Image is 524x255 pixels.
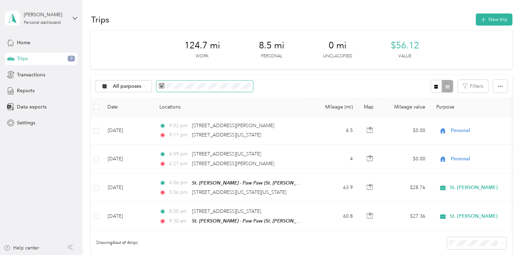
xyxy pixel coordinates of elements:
[4,244,39,252] button: Help center
[169,160,189,168] span: 6:27 pm
[17,39,30,46] span: Home
[312,116,358,145] td: 4.5
[169,208,189,215] span: 8:00 am
[358,97,382,116] th: Map
[102,116,154,145] td: [DATE]
[192,189,286,195] span: [STREET_ADDRESS][US_STATE][US_STATE]
[259,40,284,51] span: 8.5 mi
[449,185,497,191] span: St. [PERSON_NAME]
[192,161,274,167] span: [STREET_ADDRESS][PERSON_NAME]
[17,55,28,62] span: Trips
[476,13,512,26] button: New trip
[449,213,497,219] span: St. [PERSON_NAME]
[169,150,189,158] span: 6:09 pm
[192,180,383,186] span: St. [PERSON_NAME] - Paw Paw (St. [PERSON_NAME], [STREET_ADDRESS][US_STATE])
[382,202,430,231] td: $27.36
[192,123,274,129] span: [STREET_ADDRESS][PERSON_NAME]
[169,189,189,196] span: 5:06 pm
[196,53,208,59] p: Work
[113,84,142,89] span: All purposes
[91,16,109,23] h1: Trips
[24,21,61,25] div: Personal dashboard
[382,145,430,173] td: $0.00
[91,240,137,246] span: Showing 4 out of 4 trips
[102,145,154,173] td: [DATE]
[323,53,352,59] p: Unclassified
[17,119,35,126] span: Settings
[312,97,358,116] th: Mileage (mi)
[169,122,189,130] span: 9:02 pm
[184,40,220,51] span: 124.7 mi
[382,97,430,116] th: Mileage value
[102,173,154,202] td: [DATE]
[102,202,154,231] td: [DATE]
[458,80,488,93] button: Filters
[382,173,430,202] td: $28.76
[485,216,524,255] iframe: Everlance-gr Chat Button Frame
[328,40,346,51] span: 0 mi
[398,53,411,59] p: Value
[451,127,514,134] span: Personal
[382,116,430,145] td: $0.00
[312,202,358,231] td: 60.8
[192,218,383,224] span: St. [PERSON_NAME] - Paw Paw (St. [PERSON_NAME], [STREET_ADDRESS][US_STATE])
[192,151,261,157] span: [STREET_ADDRESS][US_STATE]
[17,103,46,111] span: Data exports
[192,132,261,138] span: [STREET_ADDRESS][US_STATE]
[17,71,45,78] span: Transactions
[169,131,189,139] span: 9:11 pm
[169,179,189,187] span: 4:06 pm
[24,11,67,18] div: [PERSON_NAME]
[192,208,261,214] span: [STREET_ADDRESS][US_STATE]
[17,87,35,94] span: Reports
[68,56,75,62] span: 9
[451,155,514,163] span: Personal
[102,97,154,116] th: Date
[154,97,312,116] th: Locations
[312,145,358,173] td: 4
[312,173,358,202] td: 63.9
[390,40,419,51] span: $56.12
[261,53,282,59] p: Personal
[169,217,189,225] span: 9:30 am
